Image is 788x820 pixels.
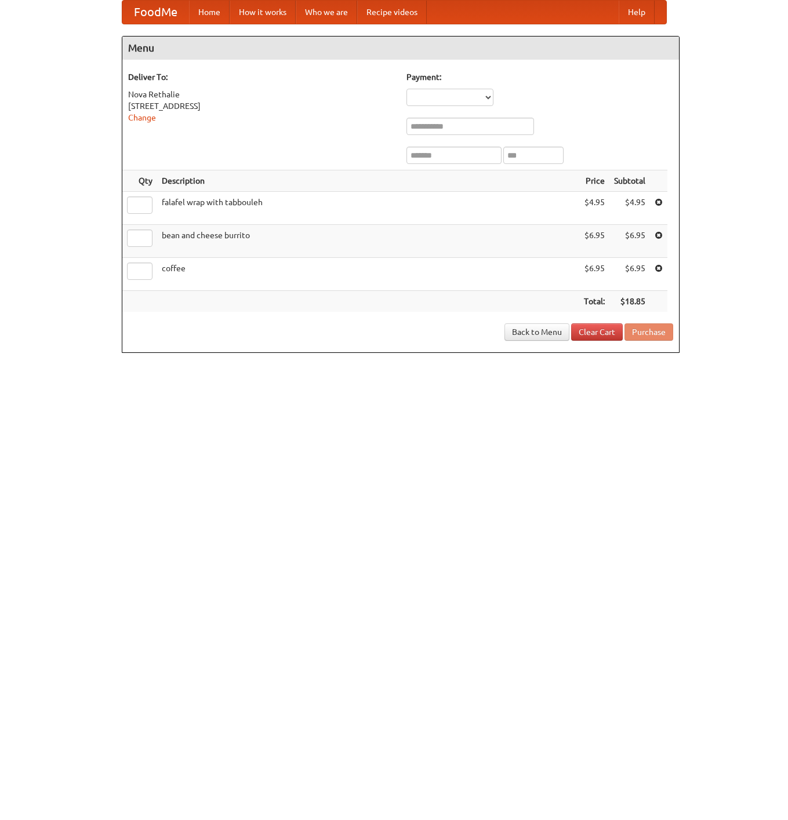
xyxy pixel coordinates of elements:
a: Home [189,1,230,24]
a: FoodMe [122,1,189,24]
a: Who we are [296,1,357,24]
a: Clear Cart [571,323,623,341]
a: How it works [230,1,296,24]
button: Purchase [624,323,673,341]
h5: Payment: [406,71,673,83]
h5: Deliver To: [128,71,395,83]
div: [STREET_ADDRESS] [128,100,395,112]
a: Recipe videos [357,1,427,24]
td: $6.95 [609,258,650,291]
td: $4.95 [609,192,650,225]
td: $6.95 [579,258,609,291]
a: Help [619,1,655,24]
td: $6.95 [579,225,609,258]
td: $6.95 [609,225,650,258]
td: coffee [157,258,579,291]
h4: Menu [122,37,679,60]
td: falafel wrap with tabbouleh [157,192,579,225]
div: Nova Rethalie [128,89,395,100]
td: bean and cheese burrito [157,225,579,258]
th: Qty [122,170,157,192]
a: Back to Menu [504,323,569,341]
th: Subtotal [609,170,650,192]
a: Change [128,113,156,122]
th: Description [157,170,579,192]
td: $4.95 [579,192,609,225]
th: Total: [579,291,609,312]
th: Price [579,170,609,192]
th: $18.85 [609,291,650,312]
